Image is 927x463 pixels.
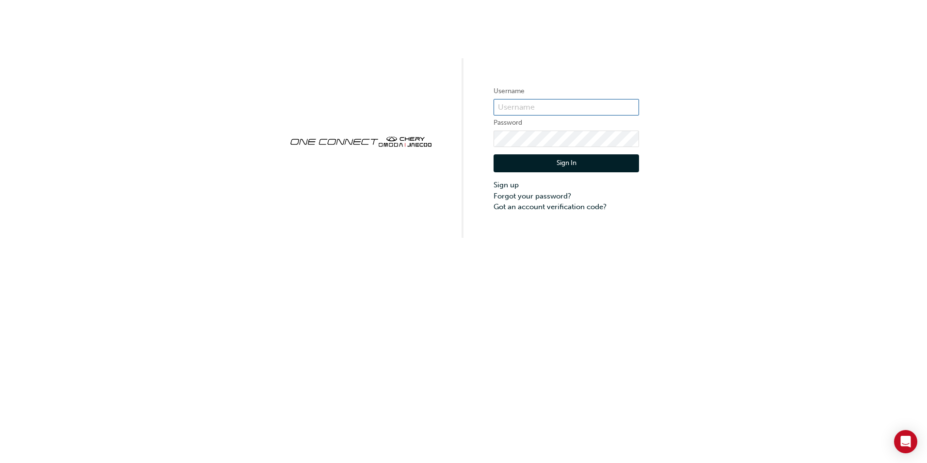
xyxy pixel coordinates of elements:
[494,85,639,97] label: Username
[494,180,639,191] a: Sign up
[494,99,639,116] input: Username
[494,191,639,202] a: Forgot your password?
[894,430,917,453] div: Open Intercom Messenger
[494,201,639,213] a: Got an account verification code?
[494,154,639,173] button: Sign In
[288,128,433,153] img: oneconnect
[494,117,639,129] label: Password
